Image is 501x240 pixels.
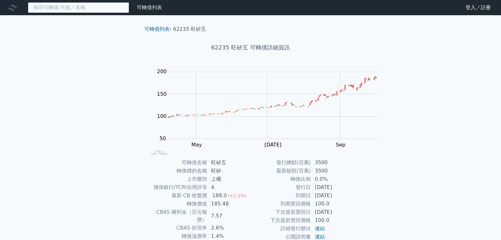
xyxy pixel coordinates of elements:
[311,216,354,224] td: 100.0
[311,175,354,183] td: 0.0%
[228,193,247,198] span: (+1.1%)
[147,175,207,183] td: 上市櫃別
[207,208,251,224] td: 7.57
[207,175,251,183] td: 上櫃
[147,183,207,191] td: 擔保銀行/TCRI信用評等
[173,25,206,33] li: 62235 旺矽五
[157,91,167,97] tspan: 150
[251,208,311,216] td: 下次提前賣回日
[207,224,251,232] td: 2.6%
[191,142,202,148] tspan: May
[147,167,207,175] td: 轉換標的名稱
[137,4,162,10] a: 可轉債列表
[311,208,354,216] td: [DATE]
[251,167,311,175] td: 最新餘額(百萬)
[139,43,362,52] h1: 62235 旺矽五 可轉債詳細資訊
[311,191,354,200] td: [DATE]
[147,200,207,208] td: 轉換價值
[311,167,354,175] td: 3500
[154,68,387,160] g: Chart
[207,159,251,167] td: 旺矽五
[251,216,311,224] td: 下次提前賣回價格
[311,200,354,208] td: 100.0
[207,167,251,175] td: 旺矽
[207,200,251,208] td: 185.48
[147,208,207,224] td: CBAS 權利金（百元報價）
[160,135,166,141] tspan: 50
[144,26,170,32] a: 可轉債列表
[211,192,228,199] div: 188.0
[147,159,207,167] td: 可轉債名稱
[144,25,172,33] li: ›
[311,183,354,191] td: [DATE]
[336,142,345,148] tspan: Sep
[251,191,311,200] td: 到期日
[157,68,167,75] tspan: 200
[147,191,207,200] td: 最新 CB 收盤價
[157,113,167,119] tspan: 100
[147,224,207,232] td: CBAS 折現率
[315,234,325,240] a: 連結
[460,3,496,13] a: 登入／註冊
[315,225,325,231] a: 連結
[251,224,311,233] td: 詳細發行辦法
[251,159,311,167] td: 發行總額(百萬)
[28,2,129,13] input: 搜尋可轉債 代號／名稱
[251,183,311,191] td: 發行日
[311,159,354,167] td: 3500
[251,200,311,208] td: 到期賣回價格
[207,183,251,191] td: 4
[251,175,311,183] td: 轉換比例
[264,142,281,148] tspan: [DATE]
